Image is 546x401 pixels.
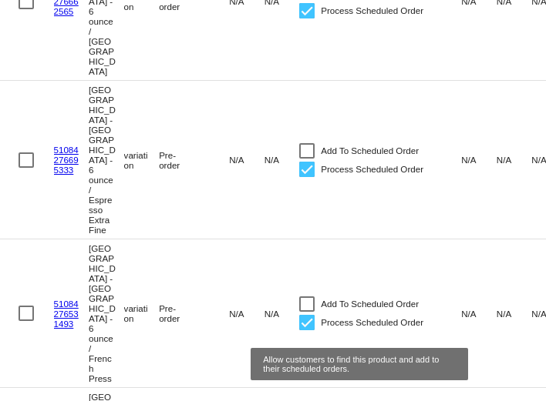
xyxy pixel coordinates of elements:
[54,145,79,175] a: 51084276695333
[497,305,532,322] mat-cell: N/A
[229,151,265,169] mat-cell: N/A
[265,305,300,322] mat-cell: N/A
[265,151,300,169] mat-cell: N/A
[461,151,497,169] mat-cell: N/A
[321,142,419,160] span: Add To Scheduled Order
[321,160,423,179] span: Process Scheduled Order
[124,299,160,327] mat-cell: variation
[321,2,423,20] span: Process Scheduled Order
[461,305,497,322] mat-cell: N/A
[124,146,160,174] mat-cell: variation
[229,305,265,322] mat-cell: N/A
[321,295,419,313] span: Add To Scheduled Order
[89,239,124,387] mat-cell: [GEOGRAPHIC_DATA] - [GEOGRAPHIC_DATA] - 6 ounce / French Press
[159,146,194,174] mat-cell: Pre-order
[497,151,532,169] mat-cell: N/A
[89,81,124,239] mat-cell: [GEOGRAPHIC_DATA] - [GEOGRAPHIC_DATA] - 6 ounce / Espresso Extra Fine
[321,313,423,332] span: Process Scheduled Order
[54,299,79,329] a: 51084276531493
[159,299,194,327] mat-cell: Pre-order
